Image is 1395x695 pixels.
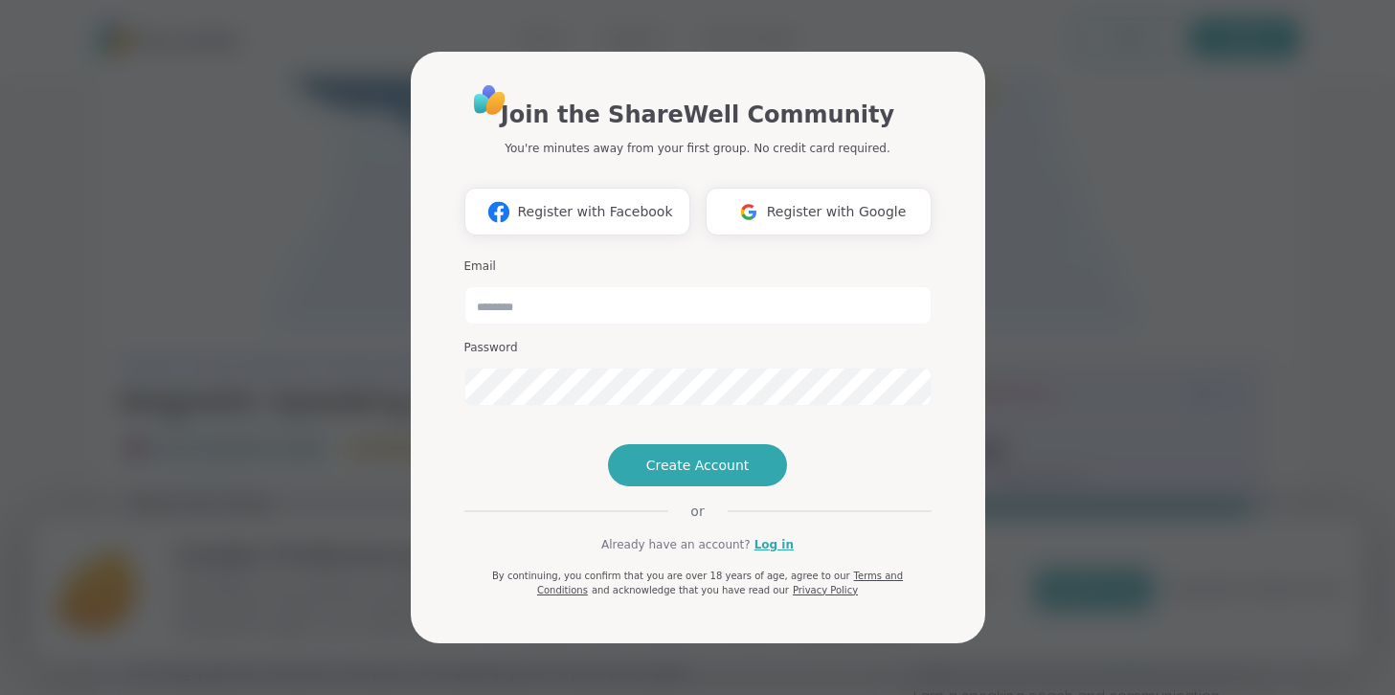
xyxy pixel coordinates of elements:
p: You're minutes away from your first group. No credit card required. [505,140,889,157]
span: Create Account [646,456,750,475]
span: or [667,502,727,521]
span: Register with Facebook [517,202,672,222]
img: ShareWell Logo [468,78,511,122]
span: and acknowledge that you have read our [592,585,789,595]
a: Log in [754,536,794,553]
span: Register with Google [767,202,907,222]
h3: Email [464,258,932,275]
img: ShareWell Logomark [481,194,517,230]
button: Register with Google [706,188,932,235]
img: ShareWell Logomark [731,194,767,230]
a: Privacy Policy [793,585,858,595]
span: Already have an account? [601,536,751,553]
a: Terms and Conditions [537,571,903,595]
h1: Join the ShareWell Community [501,98,894,132]
span: By continuing, you confirm that you are over 18 years of age, agree to our [492,571,850,581]
button: Register with Facebook [464,188,690,235]
button: Create Account [608,444,788,486]
h3: Password [464,340,932,356]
